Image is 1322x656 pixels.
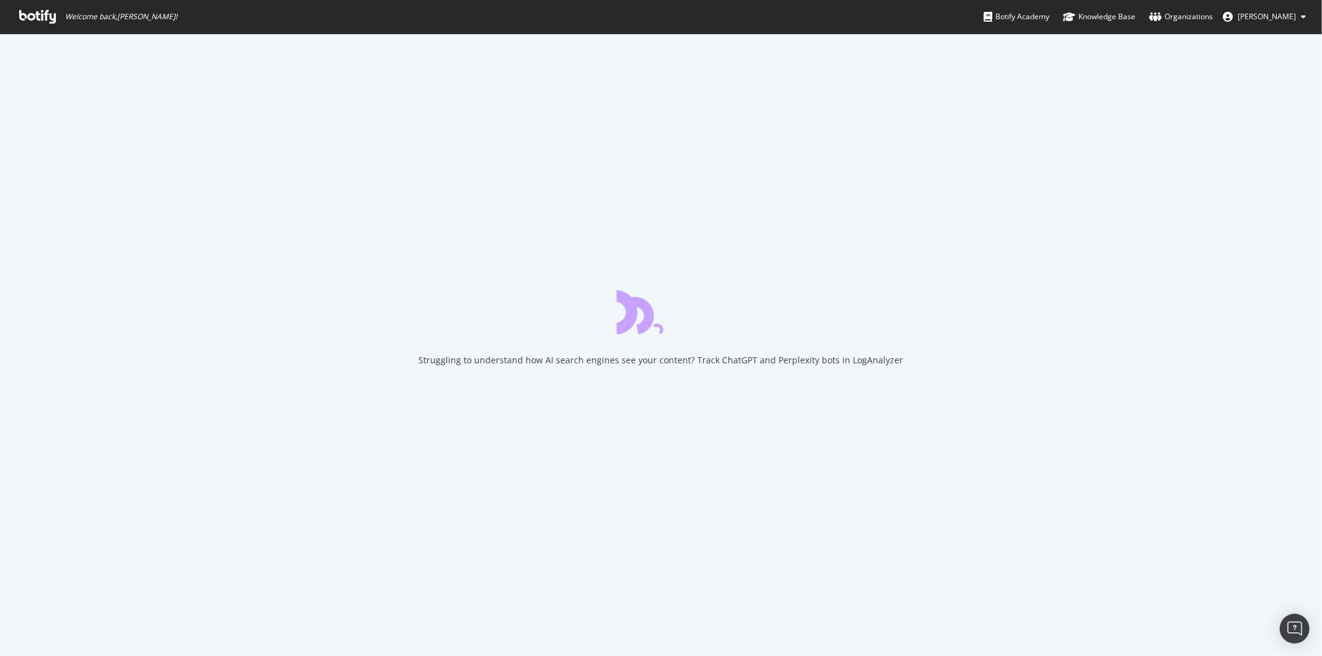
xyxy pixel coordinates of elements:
[1063,11,1135,23] div: Knowledge Base
[1149,11,1213,23] div: Organizations
[984,11,1049,23] div: Botify Academy
[1280,614,1310,644] div: Open Intercom Messenger
[65,12,177,22] span: Welcome back, [PERSON_NAME] !
[1238,11,1296,22] span: Magda Rapala
[1213,7,1316,27] button: [PERSON_NAME]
